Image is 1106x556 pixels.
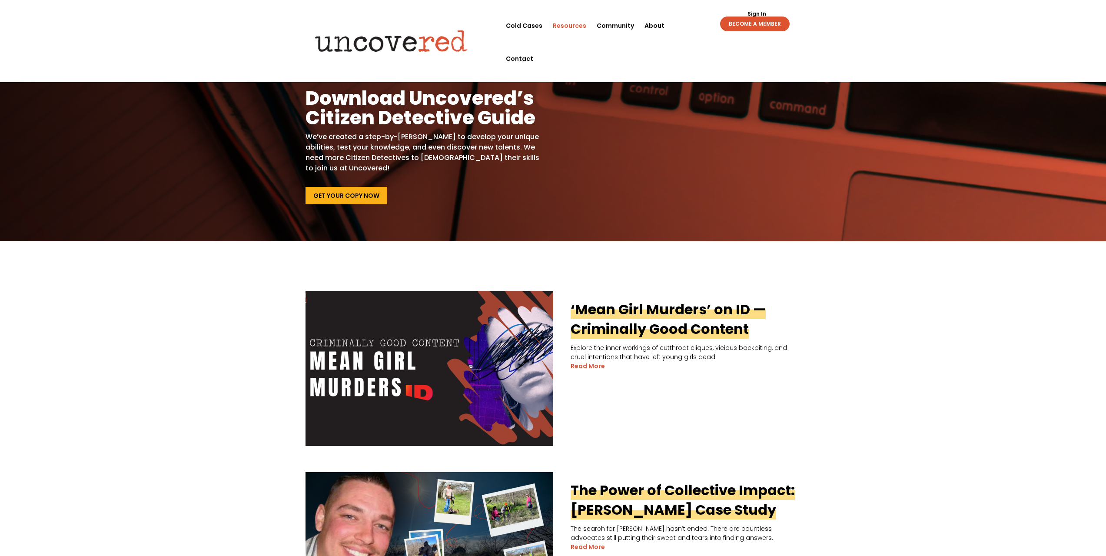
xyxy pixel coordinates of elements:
img: ‘Mean Girl Murders’ on ID — Criminally Good Content [306,291,553,446]
p: Explore the inner workings of cutthroat cliques, vicious backbiting, and cruel intentions that ha... [306,343,801,362]
a: Resources [553,9,586,42]
p: We’ve created a step-by-[PERSON_NAME] to develop your unique abilities, test your knowledge, and ... [306,132,540,173]
a: Cold Cases [506,9,542,42]
a: read more [571,543,605,552]
a: Contact [506,42,533,75]
img: Uncovered logo [308,24,475,58]
a: The Power of Collective Impact: [PERSON_NAME] Case Study [571,480,795,519]
a: Community [597,9,634,42]
a: About [644,9,664,42]
h1: Download Uncovered’s Citizen Detective Guide [306,88,540,132]
a: Get Your Copy Now [306,187,387,204]
p: The search for [PERSON_NAME] hasn’t ended. There are countless advocates still putting their swea... [306,524,801,543]
a: read more [571,362,605,371]
a: ‘Mean Girl Murders’ on ID — Criminally Good Content [571,300,766,339]
a: BECOME A MEMBER [720,17,790,31]
a: Sign In [743,11,771,17]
